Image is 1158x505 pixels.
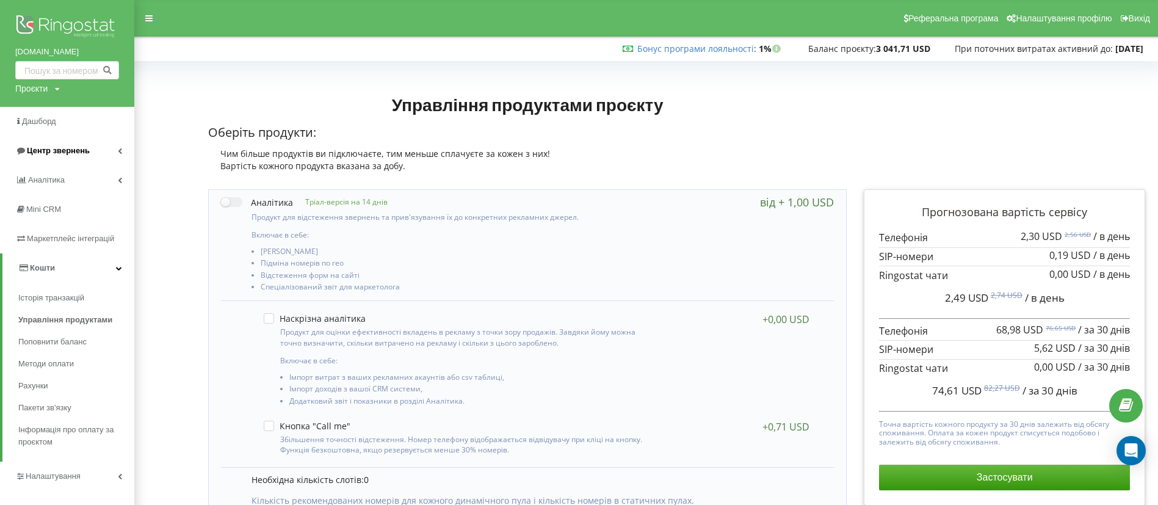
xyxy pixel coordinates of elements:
span: / в день [1093,267,1130,281]
div: Open Intercom Messenger [1116,436,1146,465]
p: Включає в себе: [280,355,646,366]
span: Дашборд [22,117,56,126]
a: Бонус програми лояльності [637,43,754,54]
span: 2,30 USD [1021,230,1062,243]
p: Включає в себе: [252,230,650,240]
a: Методи оплати [18,353,134,375]
span: Mini CRM [26,205,61,214]
a: Пакети зв'язку [18,397,134,419]
a: Поповнити баланс [18,331,134,353]
span: 0 [364,474,369,485]
div: Вартість кожного продукта вказана за добу. [208,160,847,172]
li: Додатковий звіт і показники в розділі Аналітика. [289,397,646,409]
span: 0,19 USD [1049,249,1091,262]
li: Підміна номерів по гео [261,259,650,271]
a: [DOMAIN_NAME] [15,46,119,58]
a: Історія транзакцій [18,287,134,309]
sup: 2,56 USD [1065,230,1091,239]
span: Історія транзакцій [18,292,84,304]
a: Управління продуктами [18,309,134,331]
span: Баланс проєкту: [808,43,876,54]
p: Ringostat чати [879,269,1130,283]
div: Проєкти [15,82,48,95]
label: Кнопка "Call me" [264,421,350,431]
p: Точна вартість кожного продукту за 30 днів залежить від обсягу споживання. Оплата за кожен продук... [879,417,1130,446]
li: Імпорт витрат з ваших рекламних акаунтів або csv таблиці, [289,373,646,385]
li: Відстеження форм на сайті [261,271,650,283]
div: +0,00 USD [762,313,809,325]
span: / за 30 днів [1078,360,1130,374]
p: SIP-номери [879,343,1130,357]
p: Продукт для відстеження звернень та прив'язування їх до конкретних рекламних джерел. [252,212,650,222]
img: Ringostat logo [15,12,119,43]
p: Прогнозована вартість сервісу [879,205,1130,220]
span: Маркетплейс інтеграцій [27,234,114,243]
a: Інформація про оплату за проєктом [18,419,134,453]
span: : [637,43,756,54]
span: Центр звернень [27,146,90,155]
span: Аналiтика [28,175,65,184]
span: Налаштування [26,471,81,481]
p: Оберіть продукти: [208,124,847,142]
p: Телефонія [879,324,1130,338]
li: Імпорт доходів з вашої CRM системи, [289,385,646,396]
sup: 2,74 USD [991,290,1022,300]
p: Телефонія [879,231,1130,245]
a: Кошти [2,253,134,283]
span: Вихід [1129,13,1150,23]
div: від + 1,00 USD [760,196,834,208]
span: / за 30 днів [1078,341,1130,355]
span: Налаштування профілю [1016,13,1112,23]
p: SIP-номери [879,250,1130,264]
span: / в день [1093,230,1130,243]
span: Поповнити баланс [18,336,87,348]
div: Чим більше продуктів ви підключаєте, тим меньше сплачуєте за кожен з них! [208,148,847,160]
button: Застосувати [879,465,1130,490]
span: Управління продуктами [18,314,112,326]
span: Рахунки [18,380,48,392]
p: Збільшення точності відстеження. Номер телефону відображається відвідувачу при кліці на кнопку. Ф... [280,434,646,455]
span: / за 30 днів [1022,383,1077,398]
span: 74,61 USD [932,383,982,398]
a: Рахунки [18,375,134,397]
strong: 1% [759,43,784,54]
label: Наскрізна аналітика [264,313,366,324]
strong: 3 041,71 USD [876,43,930,54]
span: / за 30 днів [1078,323,1130,336]
span: / в день [1093,249,1130,262]
sup: 82,27 USD [984,383,1020,393]
strong: [DATE] [1115,43,1143,54]
sup: 76,65 USD [1046,324,1076,332]
span: Інформація про оплату за проєктом [18,424,128,448]
span: 5,62 USD [1034,341,1076,355]
h1: Управління продуктами проєкту [208,93,847,115]
span: Методи оплати [18,358,74,370]
span: При поточних витратах активний до: [955,43,1113,54]
p: Тріал-версія на 14 днів [293,197,388,207]
li: [PERSON_NAME] [261,247,650,259]
div: +0,71 USD [762,421,809,433]
span: Реферальна програма [908,13,999,23]
p: Ringostat чати [879,361,1130,376]
span: Кошти [30,263,55,272]
p: Необхідна кількість слотів: [252,474,822,486]
li: Спеціалізований звіт для маркетолога [261,283,650,294]
input: Пошук за номером [15,61,119,79]
span: 0,00 USD [1049,267,1091,281]
span: / в день [1025,291,1065,305]
span: 0,00 USD [1034,360,1076,374]
span: 68,98 USD [996,323,1043,336]
p: Продукт для оцінки ефективності вкладень в рекламу з точки зору продажів. Завдяки йому можна точн... [280,327,646,347]
label: Аналітика [221,196,293,209]
span: 2,49 USD [945,291,988,305]
span: Пакети зв'язку [18,402,71,414]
